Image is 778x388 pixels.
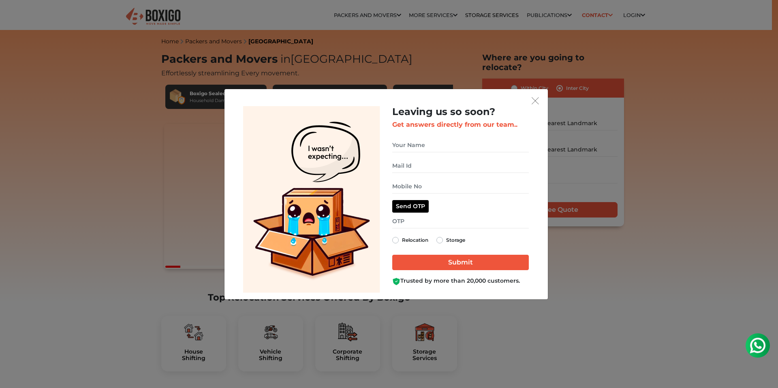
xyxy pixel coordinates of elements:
[392,214,529,228] input: OTP
[392,138,529,152] input: Your Name
[402,235,428,245] label: Relocation
[392,106,529,118] h2: Leaving us so soon?
[446,235,465,245] label: Storage
[243,106,380,293] img: Lead Welcome Image
[392,277,529,285] div: Trusted by more than 20,000 customers.
[392,255,529,270] input: Submit
[392,277,400,286] img: Boxigo Customer Shield
[532,97,539,104] img: exit
[8,8,24,24] img: whatsapp-icon.svg
[392,200,429,213] button: Send OTP
[392,179,529,194] input: Mobile No
[392,121,529,128] h3: Get answers directly from our team..
[392,159,529,173] input: Mail Id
